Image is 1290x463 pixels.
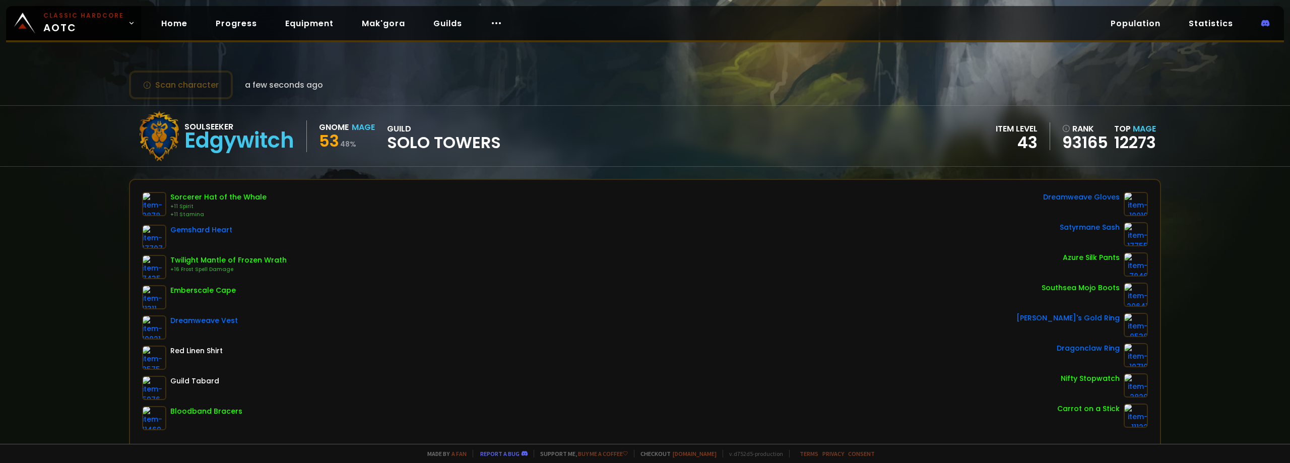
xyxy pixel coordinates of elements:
[1124,313,1148,337] img: item-9538
[142,192,166,216] img: item-9878
[43,11,124,20] small: Classic Hardcore
[277,13,342,34] a: Equipment
[1063,252,1120,263] div: Azure Silk Pants
[184,120,294,133] div: Soulseeker
[1061,373,1120,384] div: Nifty Stopwatch
[1042,283,1120,293] div: Southsea Mojo Boots
[1060,222,1120,233] div: Satyrmane Sash
[1124,222,1148,246] img: item-17755
[1124,343,1148,367] img: item-10710
[1181,13,1241,34] a: Statistics
[129,71,233,99] button: Scan character
[1114,131,1156,154] a: 12273
[1043,192,1120,203] div: Dreamweave Gloves
[451,450,467,457] a: a fan
[153,13,196,34] a: Home
[170,406,242,417] div: Bloodband Bracers
[170,376,219,386] div: Guild Tabard
[142,376,166,400] img: item-5976
[578,450,628,457] a: Buy me a coffee
[170,255,287,266] div: Twilight Mantle of Frozen Wrath
[170,285,236,296] div: Emberscale Cape
[43,11,124,35] span: AOTC
[1124,252,1148,277] img: item-7046
[142,255,166,279] img: item-7435
[6,6,141,40] a: Classic HardcoreAOTC
[1114,122,1156,135] div: Top
[1057,404,1120,414] div: Carrot on a Stick
[634,450,717,457] span: Checkout
[723,450,783,457] span: v. d752d5 - production
[170,203,267,211] div: +11 Spirit
[354,13,413,34] a: Mak'gora
[1103,13,1169,34] a: Population
[352,121,375,134] div: Mage
[184,133,294,148] div: Edgywitch
[170,192,267,203] div: Sorcerer Hat of the Whale
[170,225,232,235] div: Gemshard Heart
[170,346,223,356] div: Red Linen Shirt
[142,346,166,370] img: item-2575
[170,266,287,274] div: +16 Frost Spell Damage
[142,406,166,430] img: item-11469
[142,315,166,340] img: item-10021
[1124,373,1148,398] img: item-2820
[142,285,166,309] img: item-11311
[480,450,520,457] a: Report a bug
[822,450,844,457] a: Privacy
[848,450,875,457] a: Consent
[425,13,470,34] a: Guilds
[170,211,267,219] div: +11 Stamina
[1057,343,1120,354] div: Dragonclaw Ring
[170,315,238,326] div: Dreamweave Vest
[1062,135,1108,150] a: 93165
[1133,123,1156,135] span: Mage
[534,450,628,457] span: Support me,
[1124,192,1148,216] img: item-10019
[387,135,501,150] span: Solo Towers
[421,450,467,457] span: Made by
[1124,404,1148,428] img: item-11122
[1062,122,1108,135] div: rank
[208,13,265,34] a: Progress
[319,129,339,152] span: 53
[1016,313,1120,323] div: [PERSON_NAME]'s Gold Ring
[319,121,349,134] div: Gnome
[996,122,1038,135] div: item level
[245,79,323,91] span: a few seconds ago
[996,135,1038,150] div: 43
[340,139,356,149] small: 48 %
[142,225,166,249] img: item-17707
[1124,283,1148,307] img: item-20641
[673,450,717,457] a: [DOMAIN_NAME]
[387,122,501,150] div: guild
[800,450,818,457] a: Terms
